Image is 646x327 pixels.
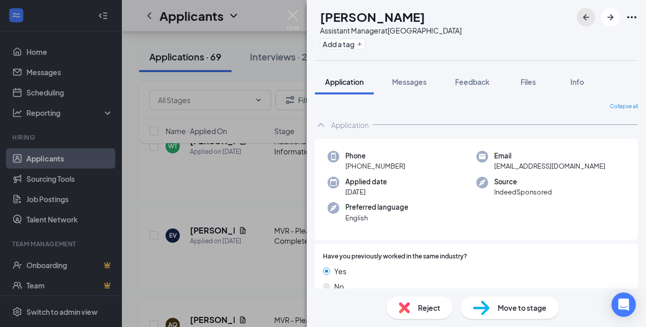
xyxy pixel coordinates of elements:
svg: ChevronUp [315,119,327,131]
span: Messages [392,77,427,86]
svg: Ellipses [626,11,638,23]
span: Move to stage [498,302,546,313]
span: [EMAIL_ADDRESS][DOMAIN_NAME] [494,161,605,171]
span: Info [570,77,584,86]
span: Phone [345,151,405,161]
button: ArrowLeftNew [577,8,595,26]
button: PlusAdd a tag [320,39,365,49]
span: No [334,281,344,292]
span: Reject [418,302,440,313]
h1: [PERSON_NAME] [320,8,425,25]
div: Application [331,120,369,130]
span: Source [494,177,552,187]
span: Files [521,77,536,86]
span: Have you previously worked in the same industry? [323,252,467,261]
span: Applied date [345,177,387,187]
svg: Plus [357,41,363,47]
span: Email [494,151,605,161]
svg: ArrowLeftNew [580,11,592,23]
span: Yes [334,266,346,277]
span: Preferred language [345,202,408,212]
div: Open Intercom Messenger [611,292,636,317]
div: Assistant Manager at [GEOGRAPHIC_DATA] [320,25,462,36]
span: Application [325,77,364,86]
span: [DATE] [345,187,387,197]
span: IndeedSponsored [494,187,552,197]
svg: ArrowRight [604,11,617,23]
button: ArrowRight [601,8,620,26]
span: Collapse all [610,103,638,111]
span: English [345,213,408,223]
span: [PHONE_NUMBER] [345,161,405,171]
span: Feedback [455,77,490,86]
